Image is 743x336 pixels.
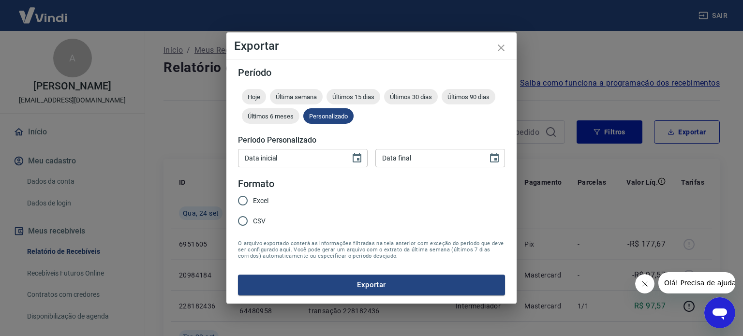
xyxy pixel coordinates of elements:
button: Choose date [485,148,504,168]
div: Últimos 15 dias [327,89,380,104]
div: Últimos 90 dias [442,89,495,104]
iframe: Botão para abrir a janela de mensagens [704,297,735,328]
h5: Período Personalizado [238,135,505,145]
div: Últimos 30 dias [384,89,438,104]
button: Exportar [238,275,505,295]
span: CSV [253,216,266,226]
div: Personalizado [303,108,354,124]
h4: Exportar [234,40,509,52]
iframe: Mensagem da empresa [658,272,735,293]
span: O arquivo exportado conterá as informações filtradas na tela anterior com exceção do período que ... [238,240,505,259]
h5: Período [238,68,505,77]
div: Última semana [270,89,323,104]
button: Choose date [347,148,367,168]
div: Últimos 6 meses [242,108,299,124]
iframe: Fechar mensagem [635,274,654,293]
span: Últimos 30 dias [384,93,438,101]
span: Última semana [270,93,323,101]
span: Últimos 6 meses [242,113,299,120]
legend: Formato [238,177,274,191]
span: Últimos 90 dias [442,93,495,101]
button: close [490,36,513,59]
span: Olá! Precisa de ajuda? [6,7,81,15]
span: Hoje [242,93,266,101]
input: DD/MM/YYYY [238,149,343,167]
span: Personalizado [303,113,354,120]
span: Excel [253,196,268,206]
div: Hoje [242,89,266,104]
input: DD/MM/YYYY [375,149,481,167]
span: Últimos 15 dias [327,93,380,101]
